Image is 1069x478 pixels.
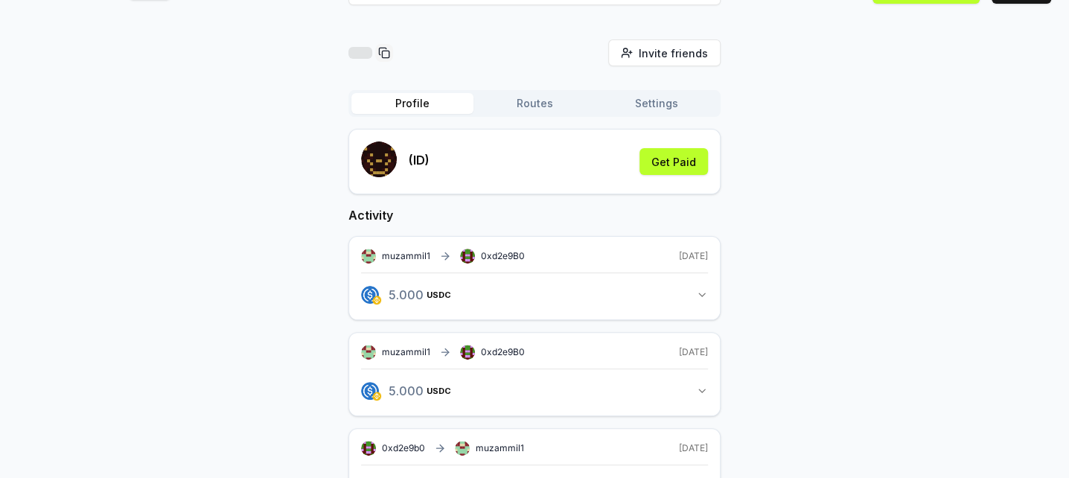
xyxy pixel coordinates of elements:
[473,93,596,114] button: Routes
[372,296,381,305] img: logo.png
[372,392,381,401] img: logo.png
[361,282,708,307] button: 5.000USDC
[596,93,718,114] button: Settings
[481,250,525,261] span: 0xd2e9B0
[481,346,525,357] span: 0xd2e9B0
[361,378,708,404] button: 5.000USDC
[409,151,430,169] p: (ID)
[382,250,430,262] span: muzammil1
[427,290,451,299] span: USDC
[608,39,721,66] button: Invite friends
[639,148,708,175] button: Get Paid
[382,442,425,453] span: 0xd2e9b0
[351,93,473,114] button: Profile
[679,250,708,262] span: [DATE]
[348,206,721,224] h2: Activity
[476,442,524,454] span: muzammil1
[679,346,708,358] span: [DATE]
[361,286,379,304] img: logo.png
[639,45,708,61] span: Invite friends
[427,386,451,395] span: USDC
[679,442,708,454] span: [DATE]
[361,382,379,400] img: logo.png
[382,346,430,358] span: muzammil1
